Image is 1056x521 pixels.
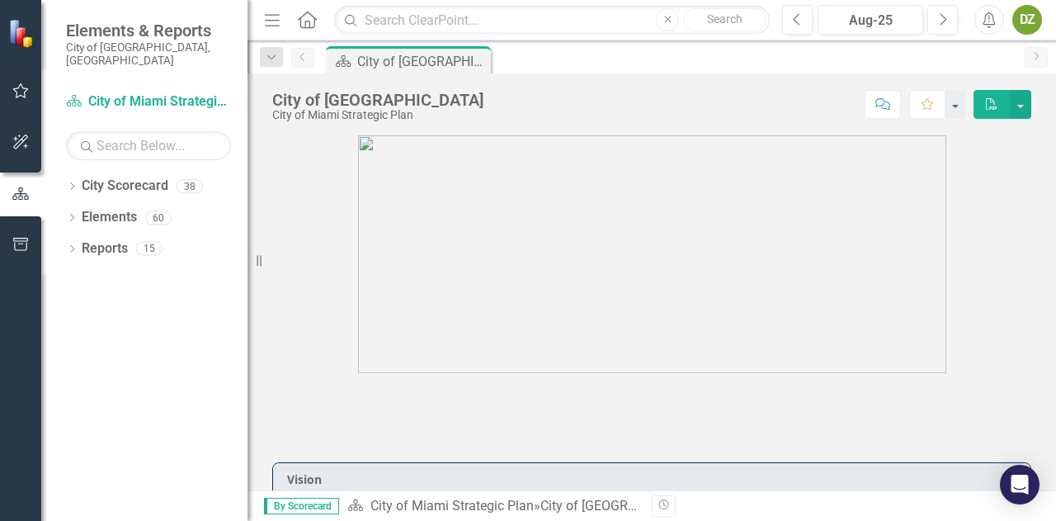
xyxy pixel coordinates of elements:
[177,179,203,193] div: 38
[370,498,534,514] a: City of Miami Strategic Plan
[1012,5,1042,35] button: DZ
[82,208,137,227] a: Elements
[347,497,639,516] div: »
[823,11,917,31] div: Aug-25
[540,498,706,514] div: City of [GEOGRAPHIC_DATA]
[272,109,483,121] div: City of Miami Strategic Plan
[357,51,487,72] div: City of [GEOGRAPHIC_DATA]
[82,239,128,258] a: Reports
[66,21,231,40] span: Elements & Reports
[66,131,231,160] input: Search Below...
[1000,465,1039,504] div: Open Intercom Messenger
[66,40,231,68] small: City of [GEOGRAPHIC_DATA], [GEOGRAPHIC_DATA]
[136,242,163,256] div: 15
[145,211,172,225] div: 60
[818,5,923,35] button: Aug-25
[287,473,1022,485] h3: Vision
[66,92,231,111] a: City of Miami Strategic Plan
[82,177,168,196] a: City Scorecard
[8,19,37,48] img: ClearPoint Strategy
[683,8,766,31] button: Search
[707,12,742,26] span: Search
[264,498,339,514] span: By Scorecard
[334,6,770,35] input: Search ClearPoint...
[272,91,483,109] div: City of [GEOGRAPHIC_DATA]
[358,135,946,373] img: city_priorities_all%20smaller%20copy.png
